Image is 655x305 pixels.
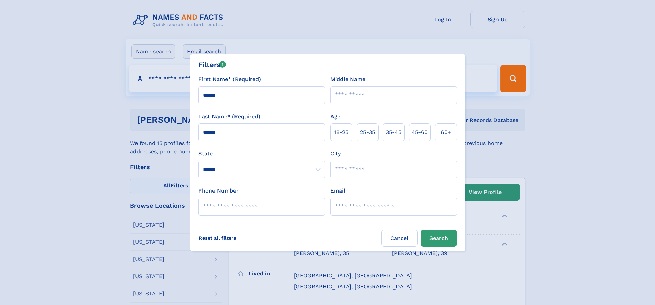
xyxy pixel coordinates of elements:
[421,230,457,247] button: Search
[198,59,226,70] div: Filters
[330,150,341,158] label: City
[198,150,325,158] label: State
[386,128,401,137] span: 35‑45
[198,75,261,84] label: First Name* (Required)
[334,128,348,137] span: 18‑25
[330,112,340,121] label: Age
[412,128,428,137] span: 45‑60
[360,128,375,137] span: 25‑35
[330,75,365,84] label: Middle Name
[198,112,260,121] label: Last Name* (Required)
[381,230,418,247] label: Cancel
[330,187,345,195] label: Email
[441,128,451,137] span: 60+
[198,187,239,195] label: Phone Number
[194,230,241,246] label: Reset all filters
